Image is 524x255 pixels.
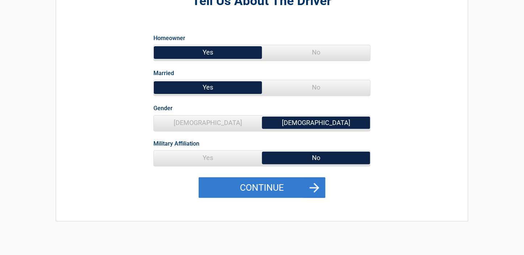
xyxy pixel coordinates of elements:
[153,103,173,113] label: Gender
[154,116,262,130] span: [DEMOGRAPHIC_DATA]
[153,68,174,78] label: Married
[262,116,370,130] span: [DEMOGRAPHIC_DATA]
[154,151,262,165] span: Yes
[199,177,325,198] button: Continue
[153,139,199,148] label: Military Affiliation
[154,80,262,95] span: Yes
[262,151,370,165] span: No
[262,80,370,95] span: No
[153,33,185,43] label: Homeowner
[262,45,370,60] span: No
[154,45,262,60] span: Yes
